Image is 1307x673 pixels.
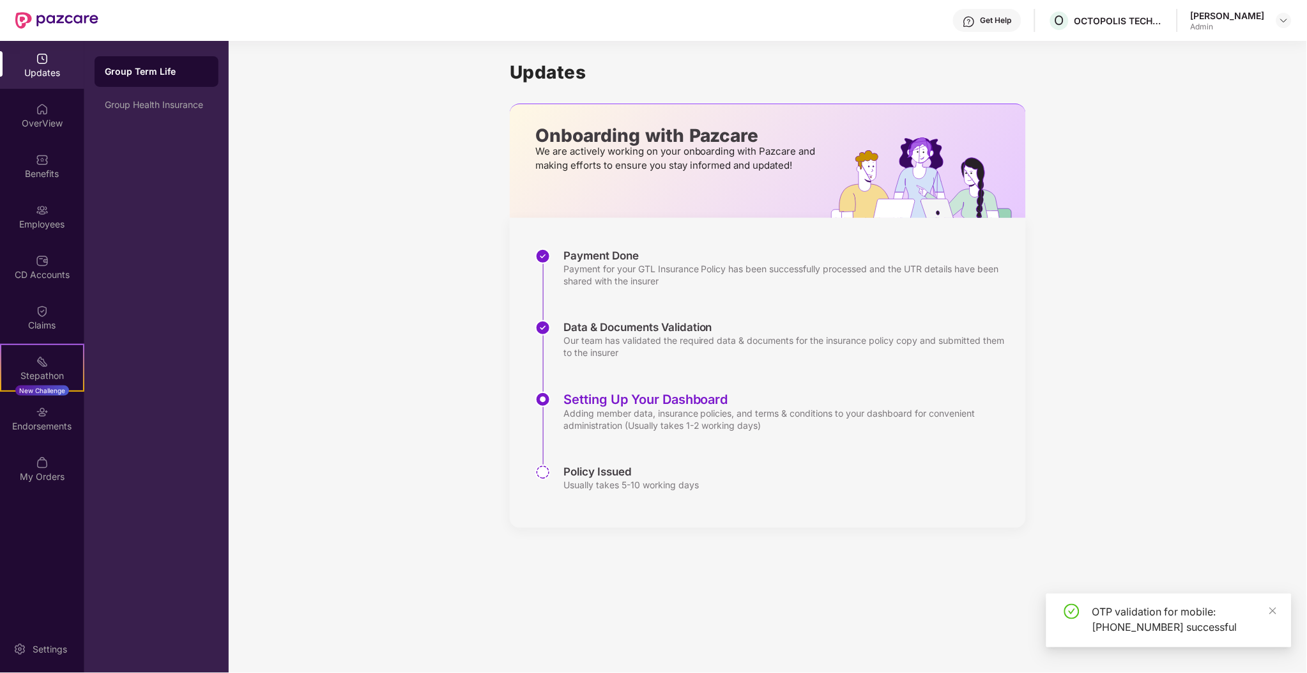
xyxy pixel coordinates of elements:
[36,305,49,318] img: svg+xml;base64,PHN2ZyBpZD0iQ2xhaW0iIHhtbG5zPSJodHRwOi8vd3d3LnczLm9yZy8yMDAwL3N2ZyIgd2lkdGg9IjIwIi...
[535,130,820,141] p: Onboarding with Pazcare
[1279,15,1289,26] img: svg+xml;base64,PHN2ZyBpZD0iRHJvcGRvd24tMzJ4MzIiIHhtbG5zPSJodHRwOi8vd3d3LnczLm9yZy8yMDAwL3N2ZyIgd2...
[563,465,699,479] div: Policy Issued
[563,334,1013,359] div: Our team has validated the required data & documents for the insurance policy copy and submitted ...
[981,15,1012,26] div: Get Help
[105,100,208,110] div: Group Health Insurance
[36,254,49,267] img: svg+xml;base64,PHN2ZyBpZD0iQ0RfQWNjb3VudHMiIGRhdGEtbmFtZT0iQ0QgQWNjb3VudHMiIHhtbG5zPSJodHRwOi8vd3...
[15,12,98,29] img: New Pazcare Logo
[1092,604,1276,635] div: OTP validation for mobile: [PHONE_NUMBER] successful
[15,385,69,396] div: New Challenge
[563,249,1013,263] div: Payment Done
[1074,15,1164,27] div: OCTOPOLIS TECHNOLOGIES PRIVATE LIMITED
[563,392,1013,407] div: Setting Up Your Dashboard
[29,643,71,656] div: Settings
[1055,13,1064,28] span: O
[1,369,83,382] div: Stepathon
[535,465,551,480] img: svg+xml;base64,PHN2ZyBpZD0iU3RlcC1QZW5kaW5nLTMyeDMyIiB4bWxucz0iaHR0cDovL3d3dy53My5vcmcvMjAwMC9zdm...
[105,65,208,78] div: Group Term Life
[563,407,1013,431] div: Adding member data, insurance policies, and terms & conditions to your dashboard for convenient a...
[36,456,49,469] img: svg+xml;base64,PHN2ZyBpZD0iTXlfT3JkZXJzIiBkYXRhLW5hbWU9Ik15IE9yZGVycyIgeG1sbnM9Imh0dHA6Ly93d3cudz...
[510,61,1026,83] h1: Updates
[535,249,551,264] img: svg+xml;base64,PHN2ZyBpZD0iU3RlcC1Eb25lLTMyeDMyIiB4bWxucz0iaHR0cDovL3d3dy53My5vcmcvMjAwMC9zdmciIH...
[563,479,699,491] div: Usually takes 5-10 working days
[831,137,1026,218] img: hrOnboarding
[36,153,49,166] img: svg+xml;base64,PHN2ZyBpZD0iQmVuZWZpdHMiIHhtbG5zPSJodHRwOi8vd3d3LnczLm9yZy8yMDAwL3N2ZyIgd2lkdGg9Ij...
[1191,22,1265,32] div: Admin
[563,320,1013,334] div: Data & Documents Validation
[1269,607,1278,615] span: close
[535,392,551,407] img: svg+xml;base64,PHN2ZyBpZD0iU3RlcC1BY3RpdmUtMzJ4MzIiIHhtbG5zPSJodHRwOi8vd3d3LnczLm9yZy8yMDAwL3N2Zy...
[535,320,551,336] img: svg+xml;base64,PHN2ZyBpZD0iU3RlcC1Eb25lLTMyeDMyIiB4bWxucz0iaHR0cDovL3d3dy53My5vcmcvMjAwMC9zdmciIH...
[563,263,1013,287] div: Payment for your GTL Insurance Policy has been successfully processed and the UTR details have be...
[535,144,820,173] p: We are actively working on your onboarding with Pazcare and making efforts to ensure you stay inf...
[1191,10,1265,22] div: [PERSON_NAME]
[36,103,49,116] img: svg+xml;base64,PHN2ZyBpZD0iSG9tZSIgeG1sbnM9Imh0dHA6Ly93d3cudzMub3JnLzIwMDAvc3ZnIiB3aWR0aD0iMjAiIG...
[36,355,49,368] img: svg+xml;base64,PHN2ZyB4bWxucz0iaHR0cDovL3d3dy53My5vcmcvMjAwMC9zdmciIHdpZHRoPSIyMSIgaGVpZ2h0PSIyMC...
[36,52,49,65] img: svg+xml;base64,PHN2ZyBpZD0iVXBkYXRlZCIgeG1sbnM9Imh0dHA6Ly93d3cudzMub3JnLzIwMDAvc3ZnIiB3aWR0aD0iMj...
[13,643,26,656] img: svg+xml;base64,PHN2ZyBpZD0iU2V0dGluZy0yMHgyMCIgeG1sbnM9Imh0dHA6Ly93d3cudzMub3JnLzIwMDAvc3ZnIiB3aW...
[36,406,49,419] img: svg+xml;base64,PHN2ZyBpZD0iRW5kb3JzZW1lbnRzIiB4bWxucz0iaHR0cDovL3d3dy53My5vcmcvMjAwMC9zdmciIHdpZH...
[963,15,975,28] img: svg+xml;base64,PHN2ZyBpZD0iSGVscC0zMngzMiIgeG1sbnM9Imh0dHA6Ly93d3cudzMub3JnLzIwMDAvc3ZnIiB3aWR0aD...
[1064,604,1080,619] span: check-circle
[36,204,49,217] img: svg+xml;base64,PHN2ZyBpZD0iRW1wbG95ZWVzIiB4bWxucz0iaHR0cDovL3d3dy53My5vcmcvMjAwMC9zdmciIHdpZHRoPS...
